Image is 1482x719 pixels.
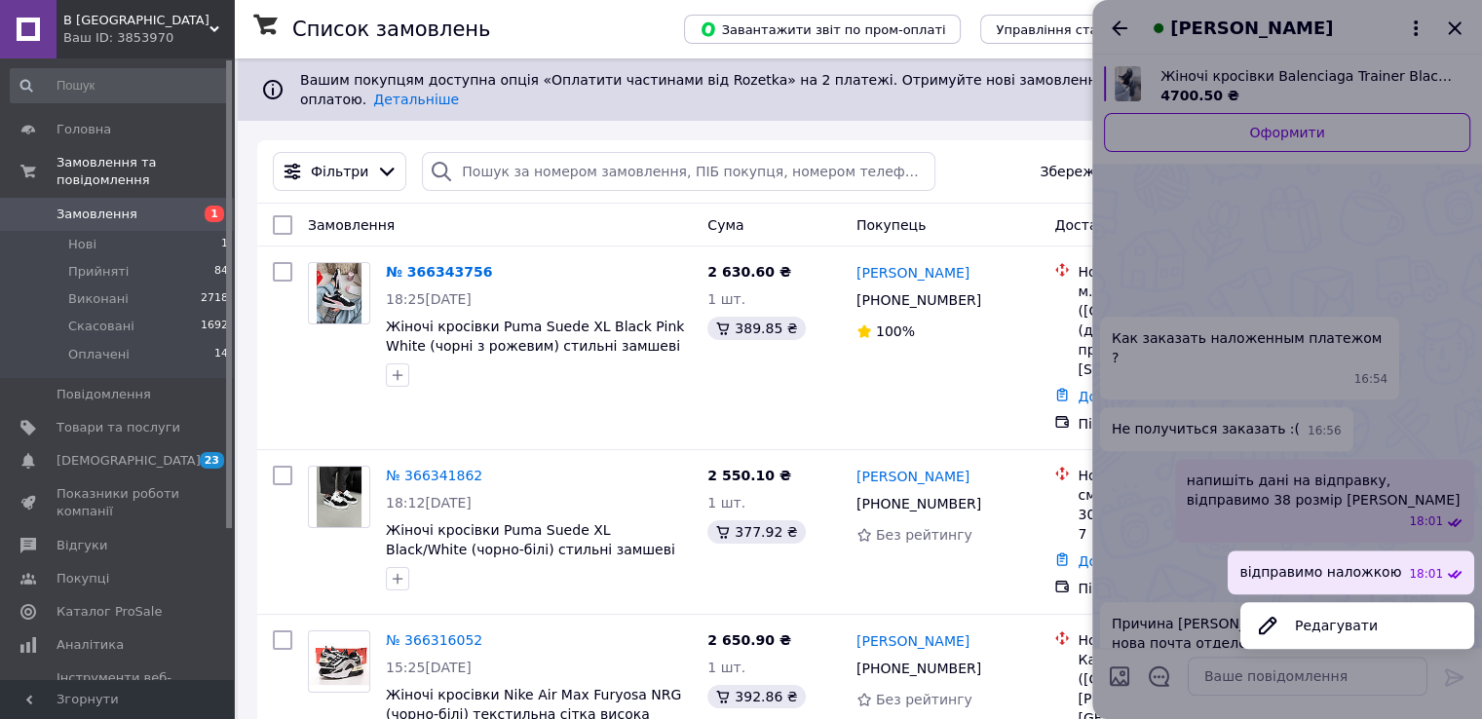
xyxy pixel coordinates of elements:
[386,291,472,307] span: 18:25[DATE]
[707,217,743,233] span: Cума
[856,631,969,651] a: [PERSON_NAME]
[57,121,111,138] span: Головна
[386,660,472,675] span: 15:25[DATE]
[1078,630,1276,650] div: Нова Пошта
[707,317,805,340] div: 389.85 ₴
[1240,606,1474,645] button: Редагувати
[386,264,492,280] a: № 366343756
[1054,217,1197,233] span: Доставка та оплата
[201,318,228,335] span: 1692
[201,290,228,308] span: 2718
[386,319,684,373] a: Жіночі кросівки Puma Suede XL Black Pink White (чорні з рожевим) стильні замшеві Y14999 40
[386,632,482,648] a: № 366316052
[221,236,228,253] span: 1
[63,29,234,47] div: Ваш ID: 3853970
[386,522,675,577] a: Жіночі кросівки Puma Suede XL Black/White (чорно-білі) стильні замшеві кеди Y15021 38
[200,452,224,469] span: 23
[1078,485,1276,544] div: смт. Васильківка, №3 (до 30 кг): пров. Джерельний, 7
[1409,566,1443,583] span: 18:01 12.10.2025
[68,318,134,335] span: Скасовані
[422,152,935,191] input: Пошук за номером замовлення, ПІБ покупця, номером телефону, Email, номером накладної
[214,263,228,281] span: 84
[1040,162,1182,181] span: Збережені фільтри:
[57,669,180,704] span: Інструменти веб-майстра та SEO
[309,638,369,686] img: Фото товару
[707,264,791,280] span: 2 630.60 ₴
[700,20,945,38] span: Завантажити звіт по пром-оплаті
[1078,553,1155,569] a: Додати ЕН
[1078,579,1276,598] div: Післяплата
[308,217,395,233] span: Замовлення
[856,263,969,283] a: [PERSON_NAME]
[386,495,472,511] span: 18:12[DATE]
[57,452,201,470] span: [DEMOGRAPHIC_DATA]
[68,263,129,281] span: Прийняті
[317,263,362,323] img: Фото товару
[57,419,180,436] span: Товари та послуги
[386,468,482,483] a: № 366341862
[876,323,915,339] span: 100%
[57,570,109,587] span: Покупці
[707,520,805,544] div: 377.92 ₴
[876,527,972,543] span: Без рейтингу
[980,15,1160,44] button: Управління статусами
[853,490,985,517] div: [PHONE_NUMBER]
[853,286,985,314] div: [PHONE_NUMBER]
[63,12,209,29] span: В Тапке
[214,346,228,363] span: 14
[707,660,745,675] span: 1 шт.
[57,537,107,554] span: Відгуки
[68,290,129,308] span: Виконані
[707,632,791,648] span: 2 650.90 ₴
[292,18,490,41] h1: Список замовлень
[308,630,370,693] a: Фото товару
[856,467,969,486] a: [PERSON_NAME]
[373,92,459,107] a: Детальніше
[311,162,368,181] span: Фільтри
[1078,414,1276,434] div: Післяплата
[707,291,745,307] span: 1 шт.
[856,217,926,233] span: Покупець
[707,468,791,483] span: 2 550.10 ₴
[707,685,805,708] div: 392.86 ₴
[876,692,972,707] span: Без рейтингу
[57,485,180,520] span: Показники роботи компанії
[996,22,1145,37] span: Управління статусами
[57,206,137,223] span: Замовлення
[684,15,961,44] button: Завантажити звіт по пром-оплаті
[707,495,745,511] span: 1 шт.
[308,262,370,324] a: Фото товару
[1078,262,1276,282] div: Нова Пошта
[300,72,1377,107] span: Вашим покупцям доступна опція «Оплатити частинами від Rozetka» на 2 платежі. Отримуйте нові замов...
[1078,282,1276,379] div: м. [GEOGRAPHIC_DATA] ([GEOGRAPHIC_DATA].), №39 (до 30 кг на одне місце): просп. [PERSON_NAME][STR...
[317,467,362,527] img: Фото товару
[57,603,162,621] span: Каталог ProSale
[57,154,234,189] span: Замовлення та повідомлення
[1239,562,1401,583] span: відправимо наложкою
[68,346,130,363] span: Оплачені
[68,236,96,253] span: Нові
[205,206,224,222] span: 1
[10,68,230,103] input: Пошук
[853,655,985,682] div: [PHONE_NUMBER]
[57,386,151,403] span: Повідомлення
[1078,466,1276,485] div: Нова Пошта
[57,636,124,654] span: Аналітика
[1078,389,1155,404] a: Додати ЕН
[308,466,370,528] a: Фото товару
